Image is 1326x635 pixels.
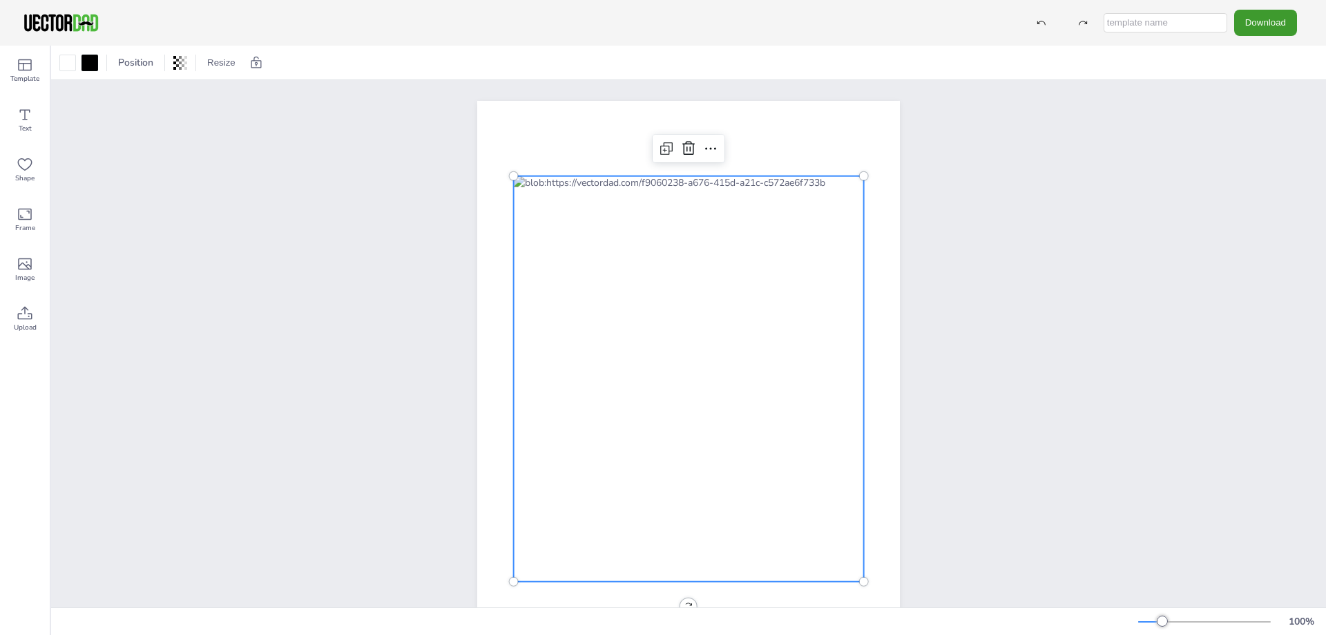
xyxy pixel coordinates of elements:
span: Position [115,56,156,69]
span: Frame [15,222,35,234]
span: Image [15,272,35,283]
input: template name [1104,13,1227,32]
button: Resize [202,52,241,74]
button: Download [1234,10,1297,35]
span: Text [19,123,32,134]
span: Template [10,73,39,84]
span: Shape [15,173,35,184]
div: 100 % [1285,615,1318,628]
span: Upload [14,322,37,333]
img: VectorDad-1.png [22,12,100,33]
